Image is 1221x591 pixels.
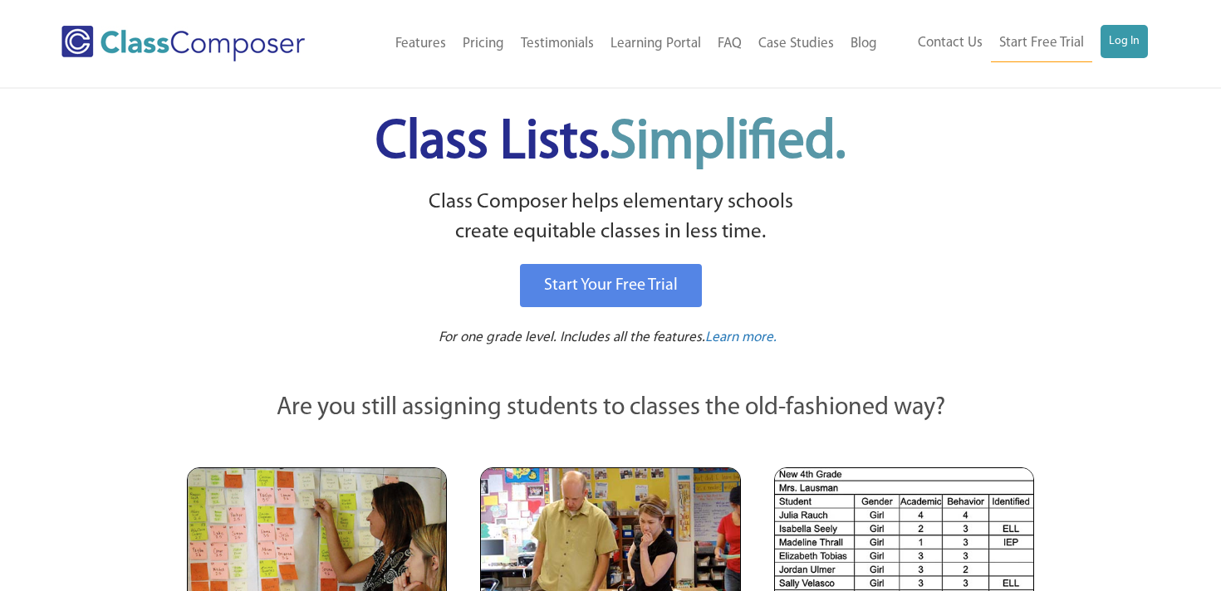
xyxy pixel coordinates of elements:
a: Learn more. [705,328,777,349]
a: Blog [842,26,885,62]
a: Contact Us [910,25,991,61]
nav: Header Menu [348,26,885,62]
a: Testimonials [512,26,602,62]
p: Are you still assigning students to classes the old-fashioned way? [187,390,1034,427]
span: For one grade level. Includes all the features. [439,330,705,344]
span: Simplified. [610,116,846,170]
nav: Header Menu [885,25,1148,62]
a: Features [387,26,454,62]
a: Log In [1101,25,1148,58]
img: Class Composer [61,26,305,61]
span: Learn more. [705,330,777,344]
a: FAQ [709,26,750,62]
a: Start Free Trial [991,25,1092,62]
a: Start Your Free Trial [520,264,702,307]
a: Case Studies [750,26,842,62]
span: Start Your Free Trial [544,277,678,294]
a: Pricing [454,26,512,62]
p: Class Composer helps elementary schools create equitable classes in less time. [184,188,1037,248]
span: Class Lists. [375,116,846,170]
a: Learning Portal [602,26,709,62]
